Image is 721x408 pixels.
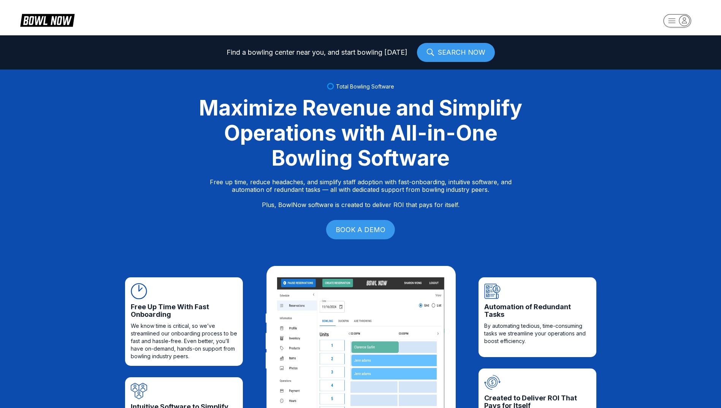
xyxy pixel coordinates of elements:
span: By automating tedious, time-consuming tasks we streamline your operations and boost efficiency. [484,322,591,345]
span: We know time is critical, so we’ve streamlined our onboarding process to be fast and hassle-free.... [131,322,237,360]
span: Free Up Time With Fast Onboarding [131,303,237,318]
span: Automation of Redundant Tasks [484,303,591,318]
span: Total Bowling Software [336,83,394,90]
span: Find a bowling center near you, and start bowling [DATE] [227,49,407,56]
a: SEARCH NOW [417,43,495,62]
p: Free up time, reduce headaches, and simplify staff adoption with fast-onboarding, intuitive softw... [210,178,512,209]
a: BOOK A DEMO [326,220,395,239]
div: Maximize Revenue and Simplify Operations with All-in-One Bowling Software [190,95,532,171]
